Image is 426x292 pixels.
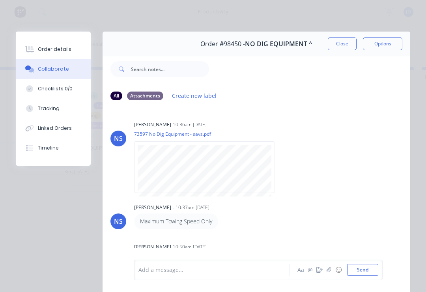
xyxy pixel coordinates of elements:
[173,204,209,211] div: - 10:37am [DATE]
[38,66,69,73] div: Collaborate
[127,92,163,100] div: Attachments
[131,61,209,77] input: Search notes...
[16,59,91,79] button: Collaborate
[296,265,305,275] button: Aa
[134,243,171,251] div: [PERSON_NAME]
[38,85,73,92] div: Checklists 0/0
[347,264,378,276] button: Send
[200,40,245,48] span: Order #98450 -
[38,105,60,112] div: Tracking
[134,121,171,128] div: [PERSON_NAME]
[173,243,207,251] div: 10:50am [DATE]
[245,40,312,48] span: NO DIG EQUIPMENT ^
[38,46,71,53] div: Order details
[334,265,343,275] button: ☺
[134,131,283,137] p: 73597 No Dig Equipment - savs.pdf
[305,265,315,275] button: @
[38,144,59,152] div: Timeline
[140,217,212,225] p: Maximum Towing Speed Only
[134,204,171,211] div: [PERSON_NAME]
[168,90,221,101] button: Create new label
[16,79,91,99] button: Checklists 0/0
[114,217,123,226] div: NS
[110,92,122,100] div: All
[16,99,91,118] button: Tracking
[114,134,123,143] div: NS
[328,37,357,50] button: Close
[38,125,72,132] div: Linked Orders
[173,121,207,128] div: 10:36am [DATE]
[16,118,91,138] button: Linked Orders
[363,37,402,50] button: Options
[16,39,91,59] button: Order details
[16,138,91,158] button: Timeline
